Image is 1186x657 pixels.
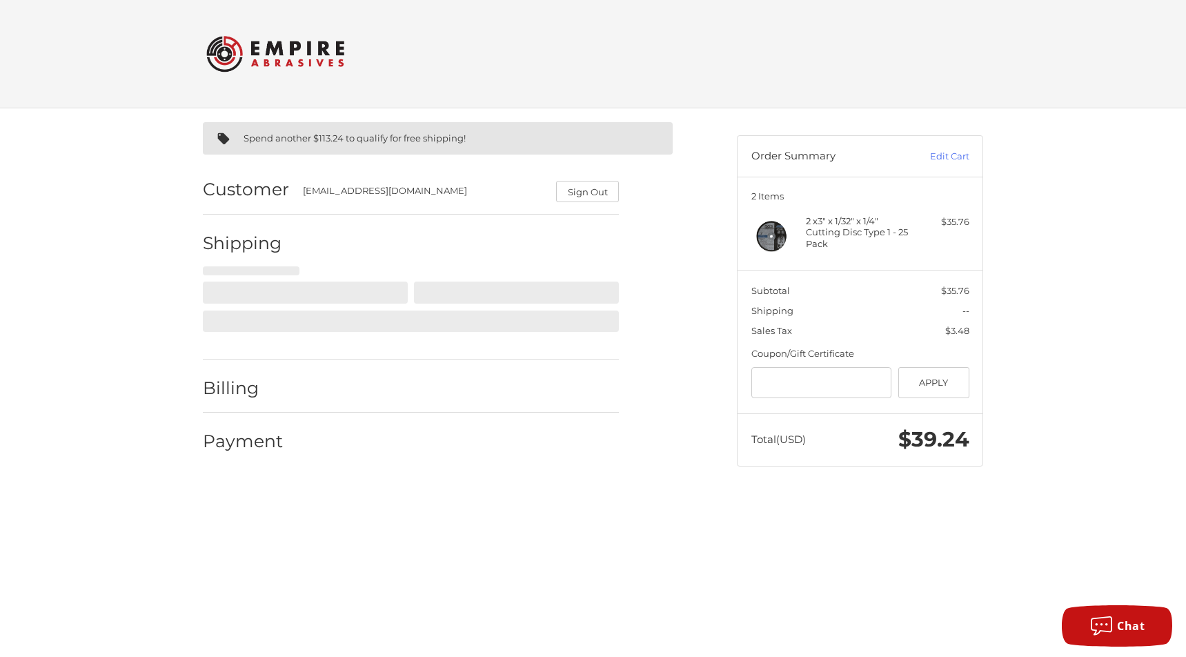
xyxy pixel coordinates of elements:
h3: Order Summary [751,150,900,164]
button: Sign Out [556,181,619,202]
span: Shipping [751,305,793,316]
span: $35.76 [941,285,969,296]
span: Spend another $113.24 to qualify for free shipping! [244,133,466,144]
span: -- [962,305,969,316]
input: Gift Certificate or Coupon Code [751,367,892,398]
span: $3.48 [945,325,969,336]
span: Subtotal [751,285,790,296]
a: Edit Cart [900,150,969,164]
h2: Customer [203,179,289,200]
span: Total (USD) [751,433,806,446]
h4: 2 x 3" x 1/32" x 1/4" Cutting Disc Type 1 - 25 Pack [806,215,911,249]
h3: 2 Items [751,190,969,202]
img: Empire Abrasives [206,27,344,81]
div: [EMAIL_ADDRESS][DOMAIN_NAME] [303,184,543,202]
h2: Billing [203,377,284,399]
h2: Shipping [203,233,284,254]
div: $35.76 [915,215,969,229]
button: Apply [898,367,969,398]
span: Chat [1117,618,1145,634]
span: $39.24 [898,426,969,452]
button: Chat [1062,605,1172,647]
span: Sales Tax [751,325,792,336]
div: Coupon/Gift Certificate [751,347,969,361]
h2: Payment [203,431,284,452]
